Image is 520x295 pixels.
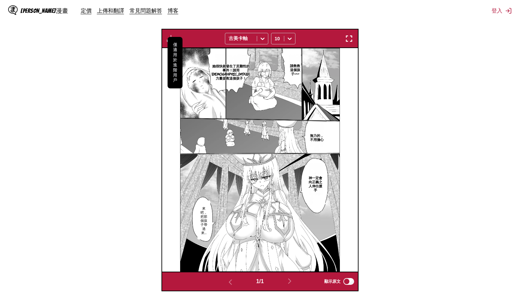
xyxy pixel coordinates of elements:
[310,133,324,142] font: 無力的，不用擔心
[8,5,18,15] img: IsManga 標誌
[492,7,512,15] button: 登入
[20,7,69,14] font: [PERSON_NAME]漫畫
[167,35,175,43] img: 下載翻譯後的圖片
[286,277,294,285] img: 下一頁
[343,278,354,285] input: Show original
[8,5,81,16] a: IsManga 標誌[PERSON_NAME]漫畫
[256,278,259,284] font: 1
[345,35,353,43] img: 進入全螢幕
[81,7,92,14] a: 定價
[505,7,512,14] img: 登出
[130,7,162,14] a: 常見問題解答
[212,63,250,80] font: 她很快就發生了災難性的事件！請用[DEMOGRAPHIC_DATA]的力量拯救這個孩子！
[97,7,124,14] a: 上傳和翻譯
[261,278,264,284] font: 1
[324,279,341,284] font: 顯示原文
[259,278,261,284] font: /
[290,63,300,76] font: 請救救這個孩子——
[168,7,178,14] a: 博客
[180,48,340,272] img: 漫畫面板
[309,175,322,192] font: 神一定會向正義之人伸出援手
[173,42,177,83] font: 僅適用於進階用戶
[492,7,502,14] font: 登入
[200,206,207,235] font: 來吧，把那個孩子帶過來…
[226,278,234,286] img: 上一頁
